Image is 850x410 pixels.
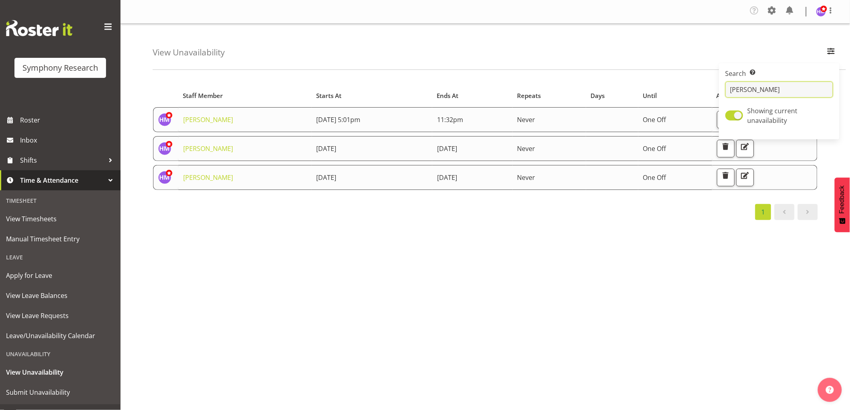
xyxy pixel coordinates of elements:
[6,290,114,302] span: View Leave Balances
[2,209,119,229] a: View Timesheets
[20,154,104,166] span: Shifts
[823,44,840,61] button: Filter Employees
[736,169,754,186] button: Edit Unavailability
[2,192,119,209] div: Timesheet
[643,115,666,124] span: One Off
[317,115,361,124] span: [DATE] 5:01pm
[20,174,104,186] span: Time & Attendance
[643,144,666,153] span: One Off
[725,82,833,98] input: Search
[826,386,834,394] img: help-xxl-2.png
[437,144,457,153] span: [DATE]
[317,144,337,153] span: [DATE]
[736,140,754,157] button: Edit Unavailability
[6,20,72,36] img: Rosterit website logo
[643,173,666,182] span: One Off
[2,286,119,306] a: View Leave Balances
[839,186,846,214] span: Feedback
[643,91,707,100] div: Until
[517,144,535,153] span: Never
[6,366,114,378] span: View Unavailability
[437,91,508,100] div: Ends At
[22,62,98,74] div: Symphony Research
[835,177,850,232] button: Feedback - Show survey
[6,269,114,281] span: Apply for Leave
[717,169,735,186] button: Delete Unavailability
[2,346,119,362] div: Unavailability
[20,114,116,126] span: Roster
[183,144,233,153] a: [PERSON_NAME]
[2,362,119,382] a: View Unavailability
[517,115,535,124] span: Never
[748,106,798,125] span: Showing current unavailability
[153,48,225,57] h4: View Unavailability
[6,213,114,225] span: View Timesheets
[158,171,171,184] img: hitesh-makan1261.jpg
[2,326,119,346] a: Leave/Unavailability Calendar
[437,173,457,182] span: [DATE]
[6,310,114,322] span: View Leave Requests
[317,173,337,182] span: [DATE]
[2,229,119,249] a: Manual Timesheet Entry
[725,69,833,78] label: Search
[717,111,735,129] button: Delete Unavailability
[158,142,171,155] img: hitesh-makan1261.jpg
[183,91,307,100] div: Staff Member
[2,306,119,326] a: View Leave Requests
[2,249,119,265] div: Leave
[437,115,463,124] span: 11:32pm
[6,233,114,245] span: Manual Timesheet Entry
[591,91,634,100] div: Days
[20,134,116,146] span: Inbox
[517,91,582,100] div: Repeats
[6,330,114,342] span: Leave/Unavailability Calendar
[316,91,428,100] div: Starts At
[158,113,171,126] img: hitesh-makan1261.jpg
[816,7,826,16] img: hitesh-makan1261.jpg
[183,115,233,124] a: [PERSON_NAME]
[6,386,114,398] span: Submit Unavailability
[2,382,119,402] a: Submit Unavailability
[717,91,813,100] div: Actions
[517,173,535,182] span: Never
[717,140,735,157] button: Delete Unavailability
[2,265,119,286] a: Apply for Leave
[183,173,233,182] a: [PERSON_NAME]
